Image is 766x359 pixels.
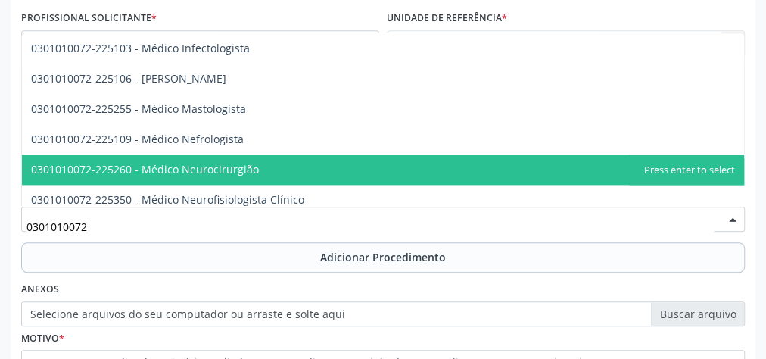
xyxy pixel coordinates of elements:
span: 0301010072-225109 - Médico Nefrologista [31,132,244,146]
span: 0301010072-225106 - [PERSON_NAME] [31,71,226,86]
span: 0301010072-225103 - Médico Infectologista [31,41,250,55]
button: Adicionar Procedimento [21,242,745,273]
input: Buscar por procedimento [26,211,714,242]
span: 0301010072-225350 - Médico Neurofisiologista Clínico [31,192,304,207]
label: Motivo [21,326,64,350]
span: Adicionar Procedimento [320,249,446,265]
span: 0301010072-225255 - Médico Mastologista [31,101,246,116]
label: Unidade de referência [387,7,507,30]
label: Profissional Solicitante [21,7,157,30]
label: Anexos [21,278,59,301]
span: 0301010072-225260 - Médico Neurocirurgião [31,162,259,176]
